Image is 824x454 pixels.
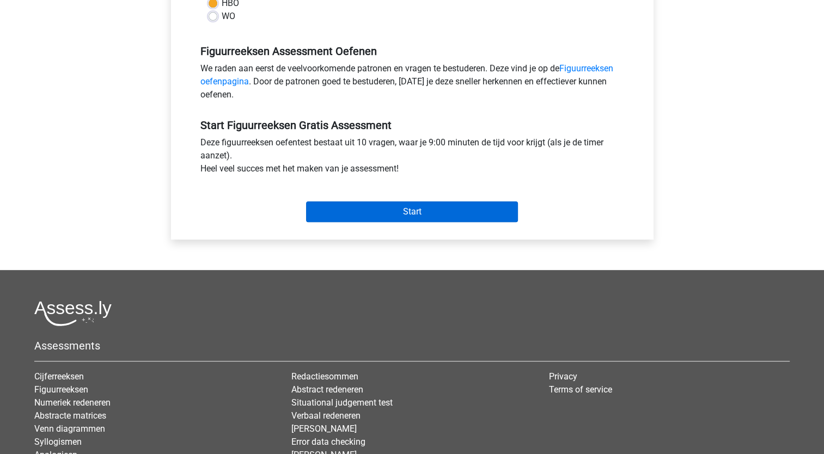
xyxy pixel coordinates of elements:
a: Redactiesommen [291,371,358,382]
h5: Start Figuurreeksen Gratis Assessment [200,119,624,132]
a: Terms of service [549,384,612,395]
div: Deze figuurreeksen oefentest bestaat uit 10 vragen, waar je 9:00 minuten de tijd voor krijgt (als... [192,136,632,180]
a: Error data checking [291,437,365,447]
div: We raden aan eerst de veelvoorkomende patronen en vragen te bestuderen. Deze vind je op de . Door... [192,62,632,106]
a: Syllogismen [34,437,82,447]
a: Figuurreeksen [34,384,88,395]
a: Numeriek redeneren [34,397,111,408]
a: Abstracte matrices [34,410,106,421]
a: Abstract redeneren [291,384,363,395]
a: Venn diagrammen [34,424,105,434]
a: Privacy [549,371,577,382]
h5: Assessments [34,339,790,352]
a: Verbaal redeneren [291,410,361,421]
a: Cijferreeksen [34,371,84,382]
a: [PERSON_NAME] [291,424,357,434]
h5: Figuurreeksen Assessment Oefenen [200,45,624,58]
label: WO [222,10,235,23]
input: Start [306,201,518,222]
img: Assessly logo [34,300,112,326]
a: Situational judgement test [291,397,393,408]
